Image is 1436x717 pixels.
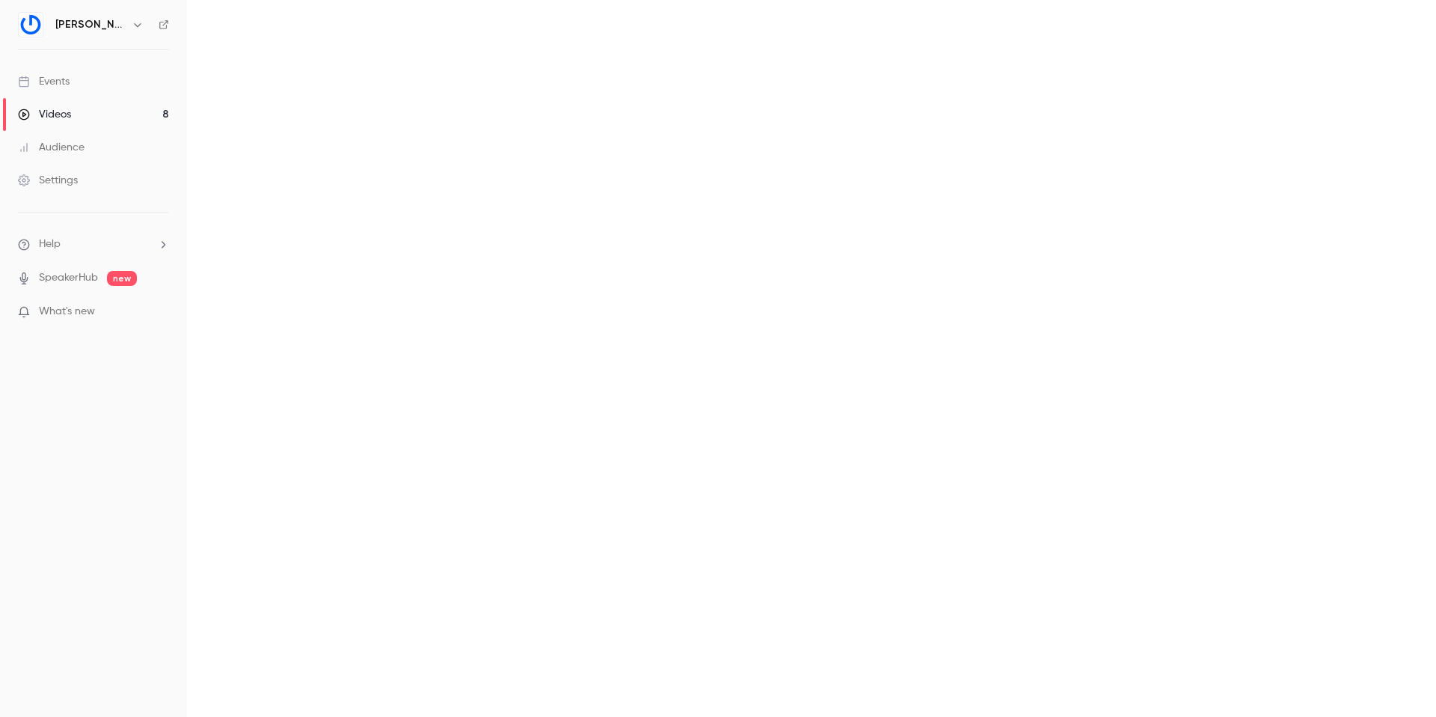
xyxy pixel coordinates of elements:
span: Help [39,237,61,252]
a: SpeakerHub [39,270,98,286]
img: Gino LegalTech [19,13,43,37]
span: new [107,271,137,286]
h6: [PERSON_NAME] [55,17,126,32]
div: Settings [18,173,78,188]
div: Events [18,74,70,89]
div: Videos [18,107,71,122]
li: help-dropdown-opener [18,237,169,252]
span: What's new [39,304,95,320]
div: Audience [18,140,85,155]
